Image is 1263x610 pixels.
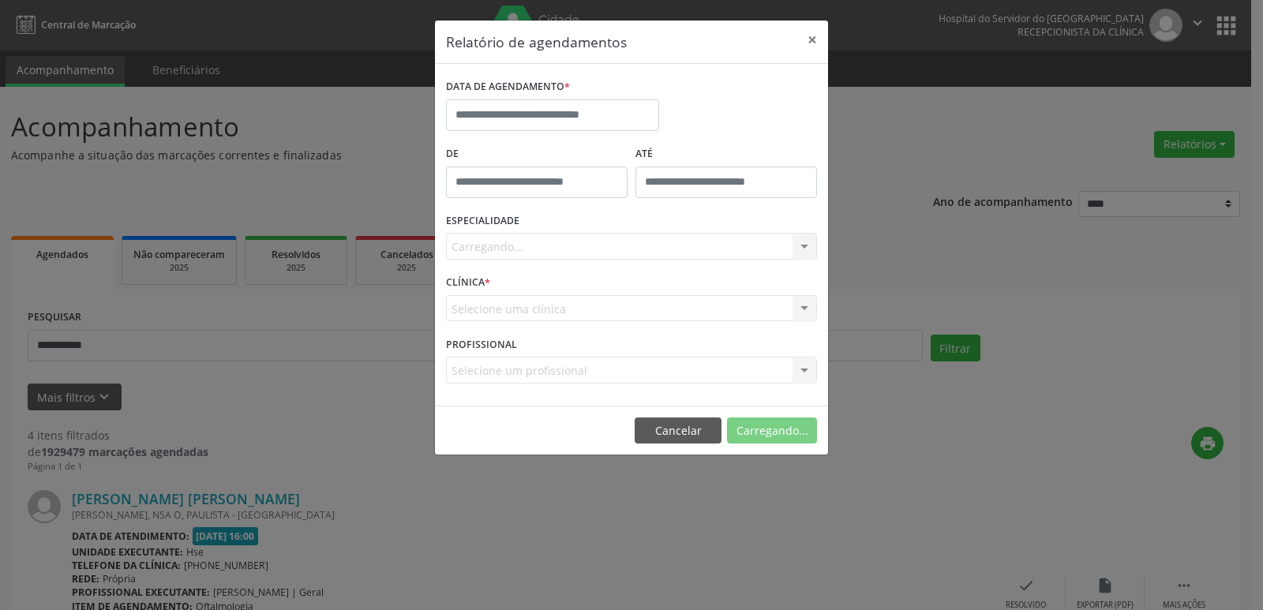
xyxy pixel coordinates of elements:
button: Carregando... [727,417,817,444]
label: DATA DE AGENDAMENTO [446,75,570,99]
button: Cancelar [635,417,721,444]
label: ATÉ [635,142,817,167]
h5: Relatório de agendamentos [446,32,627,52]
label: CLÍNICA [446,271,490,295]
label: PROFISSIONAL [446,332,517,357]
label: ESPECIALIDADE [446,209,519,234]
label: De [446,142,628,167]
button: Close [796,21,828,59]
